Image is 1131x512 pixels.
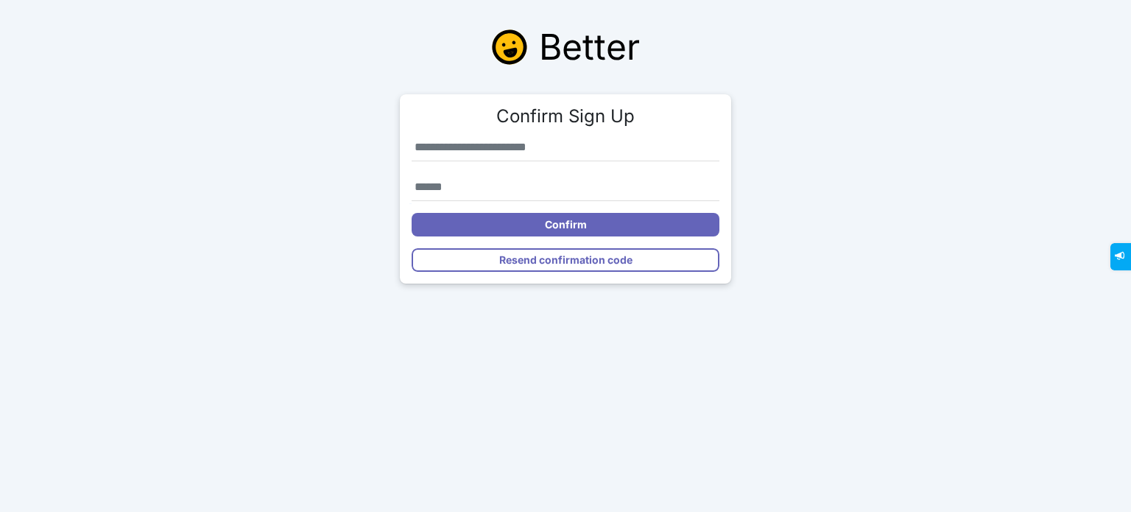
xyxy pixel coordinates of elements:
[412,106,719,127] h4: Confirm Sign Up
[412,213,719,236] button: Confirm
[412,248,719,272] button: Resend confirmation code
[10,4,18,14] span: 
[486,15,646,80] a: Better
[492,29,527,65] img: Better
